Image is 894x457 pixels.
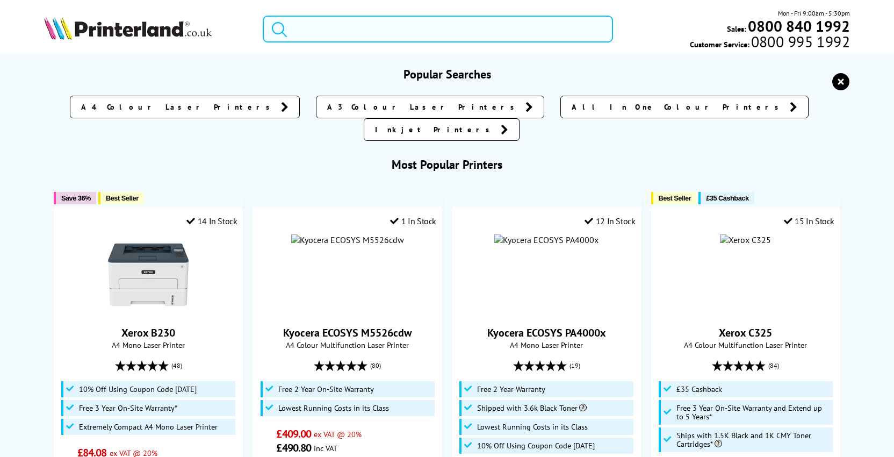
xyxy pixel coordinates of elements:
[108,306,189,317] a: Xerox B230
[291,234,404,245] img: Kyocera ECOSYS M5526cdw
[283,326,412,340] a: Kyocera ECOSYS M5526cdw
[60,340,237,350] span: A4 Mono Laser Printer
[768,355,779,376] span: (84)
[784,216,834,226] div: 15 In Stock
[778,8,850,18] span: Mon - Fri 9:00am - 5:30pm
[477,404,587,412] span: Shipped with 3.6k Black Toner
[370,355,381,376] span: (80)
[676,404,830,421] span: Free 3 Year On-Site Warranty and Extend up to 5 Years*
[278,404,389,412] span: Lowest Running Costs in its Class
[98,192,144,204] button: Best Seller
[458,340,636,350] span: A4 Mono Laser Printer
[390,216,436,226] div: 1 In Stock
[61,194,91,202] span: Save 36%
[487,326,606,340] a: Kyocera ECOSYS PA4000x
[651,192,697,204] button: Best Seller
[44,67,850,82] h3: Popular Searches
[749,37,850,47] span: 0800 995 1992
[54,192,96,204] button: Save 36%
[44,157,850,172] h3: Most Popular Printers
[719,326,772,340] a: Xerox C325
[314,429,362,439] span: ex VAT @ 20%
[659,194,691,202] span: Best Seller
[364,118,520,141] a: Inkjet Printers
[278,385,374,394] span: Free 2 Year On-Site Warranty
[258,340,436,350] span: A4 Colour Multifunction Laser Printer
[727,24,746,34] span: Sales:
[676,385,722,394] span: £35 Cashback
[276,441,311,455] span: £490.80
[676,431,830,448] span: Ships with 1.5K Black and 1K CMY Toner Cartridges*
[375,124,495,135] span: Inkjet Printers
[108,234,189,315] img: Xerox B230
[70,96,300,118] a: A4 Colour Laser Printers
[569,355,580,376] span: (19)
[477,385,545,394] span: Free 2 Year Warranty
[44,16,249,42] a: Printerland Logo
[314,443,337,453] span: inc VAT
[79,423,218,431] span: Extremely Compact A4 Mono Laser Printer
[720,234,771,245] img: Xerox C325
[171,355,182,376] span: (48)
[477,441,595,450] span: 10% Off Using Coupon Code [DATE]
[585,216,635,226] div: 12 In Stock
[263,16,613,42] input: Search product or brand
[477,423,588,431] span: Lowest Running Costs in its Class
[698,192,754,204] button: £35 Cashback
[79,404,177,412] span: Free 3 Year On-Site Warranty*
[748,16,850,36] b: 0800 840 1992
[572,102,784,112] span: All In One Colour Printers
[316,96,544,118] a: A3 Colour Laser Printers
[81,102,276,112] span: A4 Colour Laser Printers
[706,194,748,202] span: £35 Cashback
[327,102,520,112] span: A3 Colour Laser Printers
[186,216,237,226] div: 14 In Stock
[657,340,835,350] span: A4 Colour Multifunction Laser Printer
[276,427,311,441] span: £409.00
[494,234,599,245] img: Kyocera ECOSYS PA4000x
[106,194,139,202] span: Best Seller
[690,37,850,49] span: Customer Service:
[121,326,175,340] a: Xerox B230
[44,16,212,40] img: Printerland Logo
[746,21,850,31] a: 0800 840 1992
[560,96,809,118] a: All In One Colour Printers
[79,385,197,394] span: 10% Off Using Coupon Code [DATE]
